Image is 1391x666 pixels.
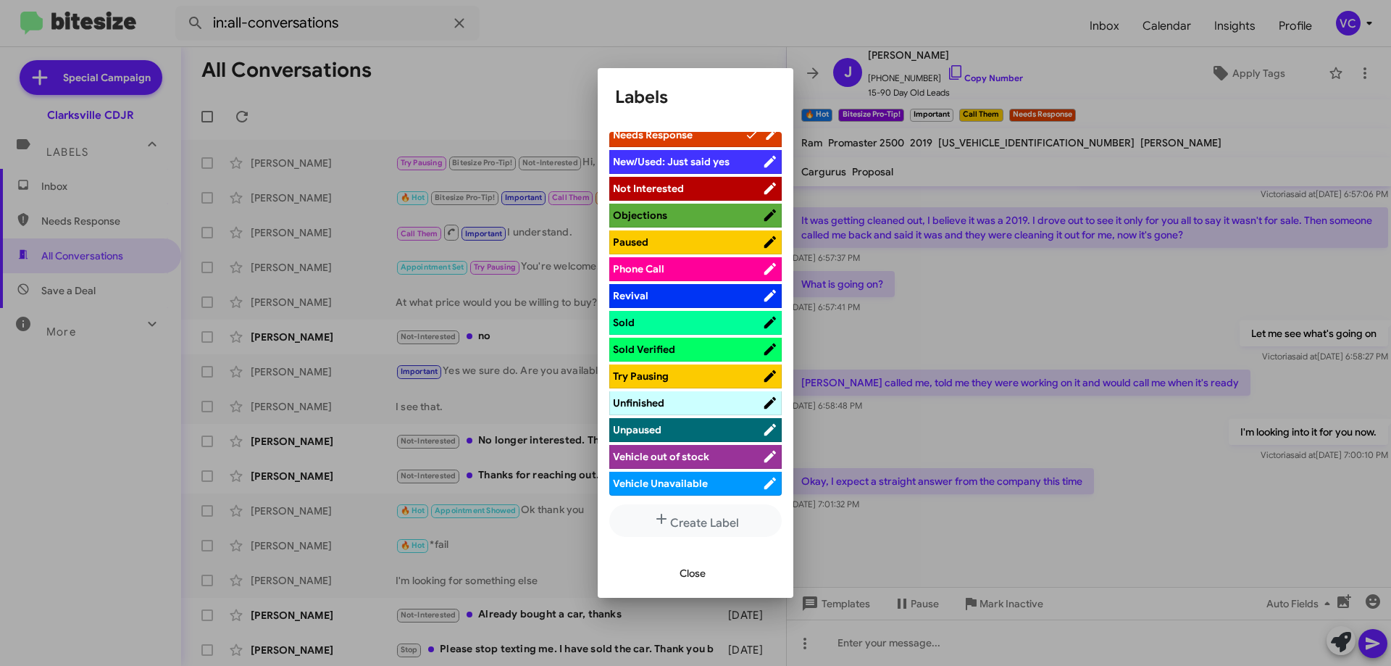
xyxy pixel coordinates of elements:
h1: Labels [615,86,776,109]
span: Close [680,560,706,586]
button: Create Label [609,504,782,537]
span: Try Pausing [613,370,669,383]
span: Paused [613,236,648,249]
span: Not Interested [613,182,684,195]
span: Vehicle Unavailable [613,477,708,490]
span: Sold [613,316,635,329]
span: Vehicle out of stock [613,450,709,463]
span: New/Used: Just said yes [613,155,730,168]
span: Revival [613,289,648,302]
span: Phone Call [613,262,664,275]
span: Unpaused [613,423,661,436]
span: Objections [613,209,667,222]
span: Needs Response [613,128,693,141]
span: Unfinished [613,396,664,409]
span: Sold Verified [613,343,675,356]
button: Close [668,560,717,586]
